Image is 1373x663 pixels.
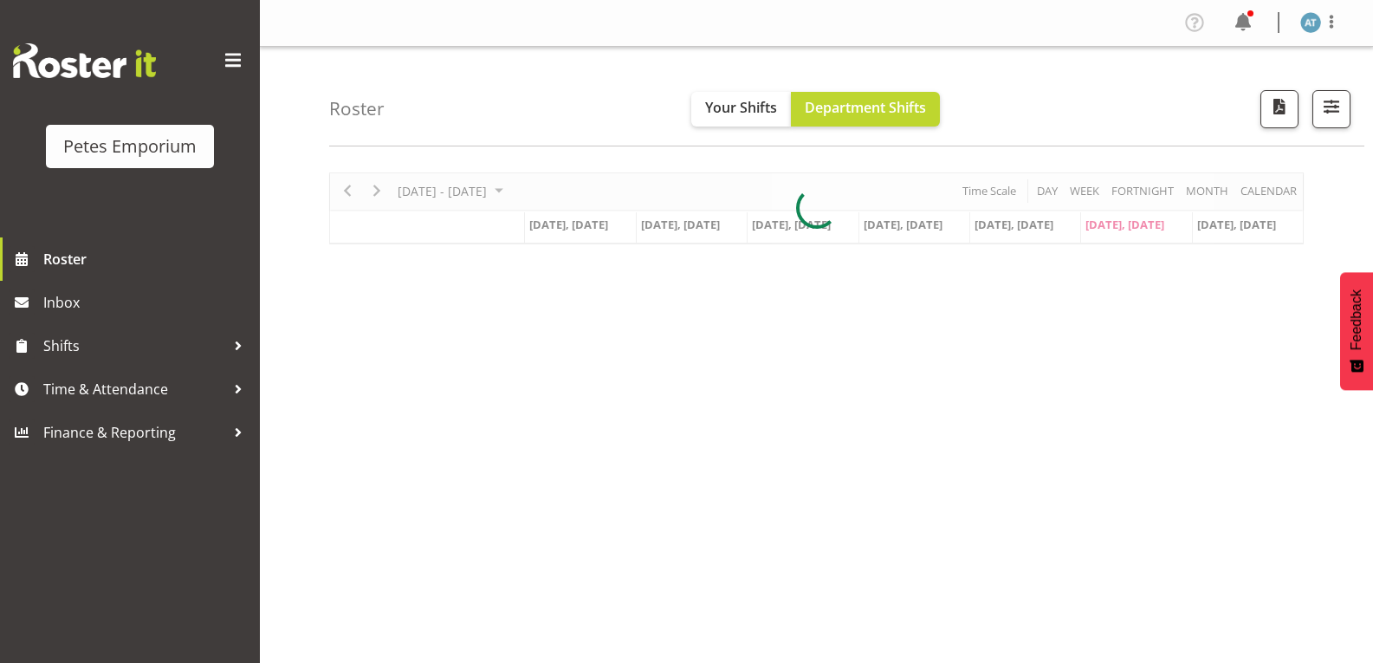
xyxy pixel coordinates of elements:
[329,99,385,119] h4: Roster
[13,43,156,78] img: Rosterit website logo
[705,98,777,117] span: Your Shifts
[691,92,791,127] button: Your Shifts
[1349,289,1364,350] span: Feedback
[1340,272,1373,390] button: Feedback - Show survey
[43,289,251,315] span: Inbox
[43,333,225,359] span: Shifts
[43,376,225,402] span: Time & Attendance
[791,92,940,127] button: Department Shifts
[63,133,197,159] div: Petes Emporium
[1300,12,1321,33] img: alex-micheal-taniwha5364.jpg
[1312,90,1350,128] button: Filter Shifts
[1260,90,1299,128] button: Download a PDF of the roster according to the set date range.
[805,98,926,117] span: Department Shifts
[43,246,251,272] span: Roster
[43,419,225,445] span: Finance & Reporting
